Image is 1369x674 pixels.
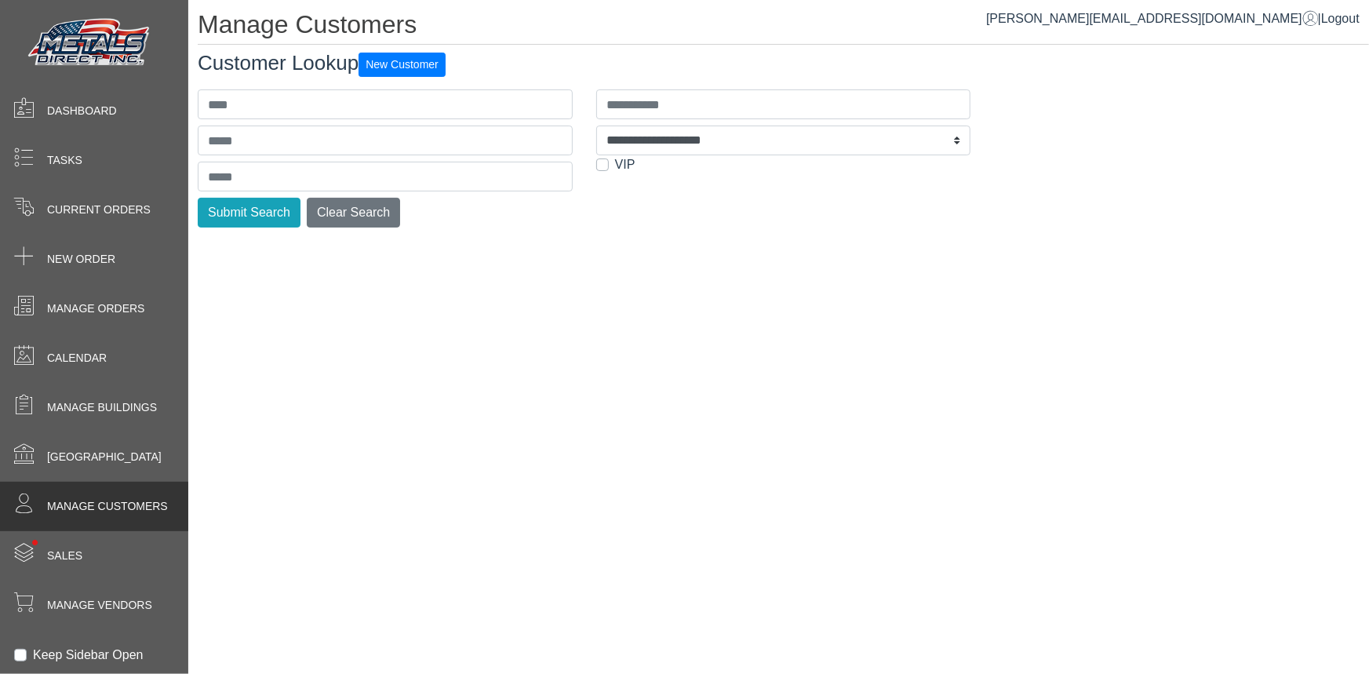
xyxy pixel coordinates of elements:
[47,202,151,218] span: Current Orders
[15,517,55,568] span: •
[47,498,168,515] span: Manage Customers
[198,51,1369,77] h3: Customer Lookup
[359,53,446,77] button: New Customer
[47,301,144,317] span: Manage Orders
[47,152,82,169] span: Tasks
[1321,12,1360,25] span: Logout
[47,251,115,268] span: New Order
[307,198,400,228] button: Clear Search
[47,399,157,416] span: Manage Buildings
[47,449,162,465] span: [GEOGRAPHIC_DATA]
[615,155,635,174] label: VIP
[47,597,152,614] span: Manage Vendors
[198,9,1369,45] h1: Manage Customers
[986,9,1360,28] div: |
[359,51,446,75] a: New Customer
[24,14,157,72] img: Metals Direct Inc Logo
[47,103,117,119] span: Dashboard
[198,198,300,228] button: Submit Search
[33,646,144,665] label: Keep Sidebar Open
[986,12,1318,25] a: [PERSON_NAME][EMAIL_ADDRESS][DOMAIN_NAME]
[47,548,82,564] span: Sales
[47,350,107,366] span: Calendar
